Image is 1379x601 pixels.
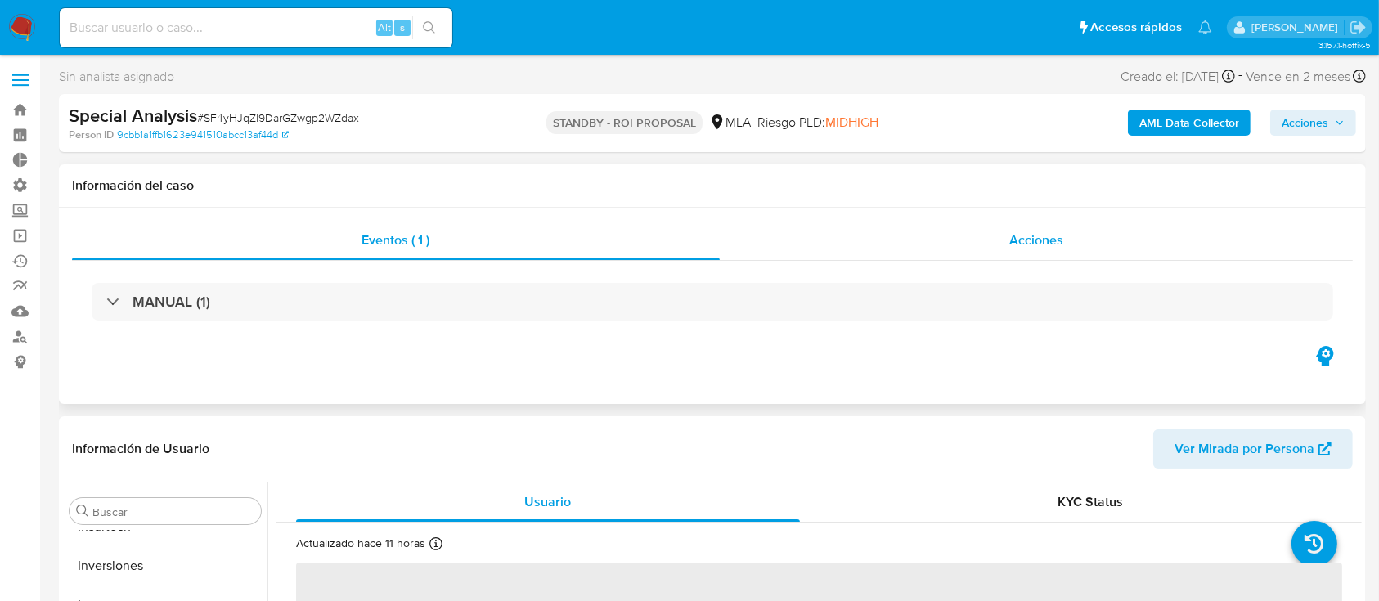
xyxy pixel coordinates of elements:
span: MIDHIGH [825,113,878,132]
h1: Información de Usuario [72,441,209,457]
input: Buscar usuario o caso... [60,17,452,38]
div: MANUAL (1) [92,283,1333,321]
span: Usuario [524,492,571,511]
button: search-icon [412,16,446,39]
b: Special Analysis [69,102,197,128]
a: Salir [1350,19,1367,36]
p: Actualizado hace 11 horas [296,536,425,551]
div: MLA [709,114,751,132]
span: Accesos rápidos [1090,19,1182,36]
input: Buscar [92,505,254,519]
button: Ver Mirada por Persona [1153,429,1353,469]
p: STANDBY - ROI PROPOSAL [546,111,703,134]
span: s [400,20,405,35]
a: 9cbb1a1ffb1623e941510abcc13af44d [117,128,289,142]
span: Acciones [1009,231,1063,249]
span: Sin analista asignado [59,68,174,86]
button: Inversiones [63,546,267,585]
span: KYC Status [1058,492,1123,511]
span: Acciones [1282,110,1328,136]
button: Buscar [76,505,89,518]
b: AML Data Collector [1139,110,1239,136]
span: Vence en 2 meses [1246,68,1350,86]
h3: MANUAL (1) [133,293,210,311]
button: Acciones [1270,110,1356,136]
span: # SF4yHJqZl9DarGZwgp2WZdax [197,110,359,126]
button: AML Data Collector [1128,110,1251,136]
span: Eventos ( 1 ) [362,231,429,249]
p: ezequiel.castrillon@mercadolibre.com [1251,20,1344,35]
h1: Información del caso [72,177,1353,194]
b: Person ID [69,128,114,142]
a: Notificaciones [1198,20,1212,34]
span: Alt [378,20,391,35]
div: Creado el: [DATE] [1121,65,1235,87]
span: - [1238,65,1242,87]
span: Riesgo PLD: [757,114,878,132]
span: Ver Mirada por Persona [1175,429,1314,469]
